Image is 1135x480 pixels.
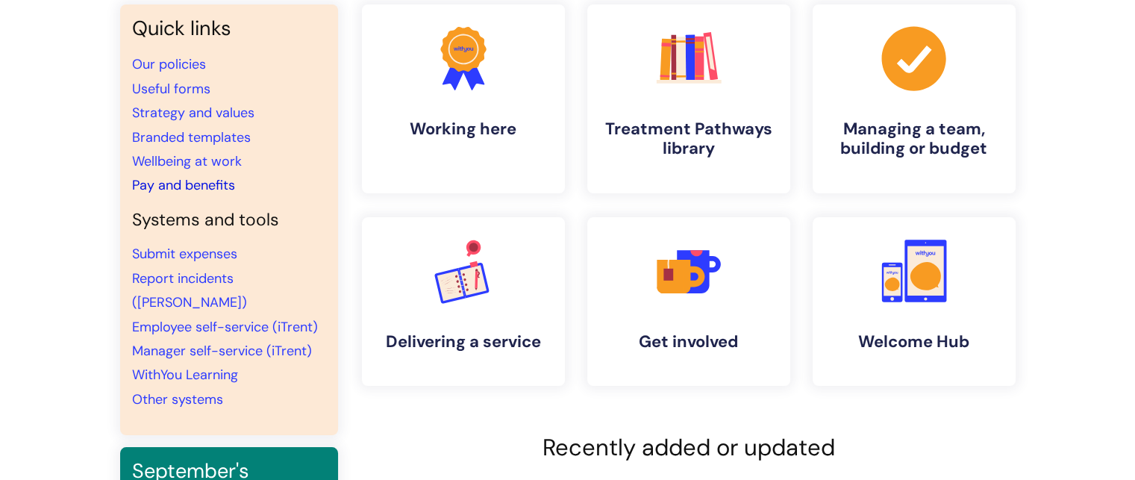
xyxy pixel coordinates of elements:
h4: Get involved [599,332,778,352]
a: Managing a team, building or budget [813,4,1016,193]
a: Welcome Hub [813,217,1016,386]
a: Report incidents ([PERSON_NAME]) [132,269,247,311]
h4: Welcome Hub [825,332,1004,352]
a: Employee self-service (iTrent) [132,318,318,336]
h4: Treatment Pathways library [599,119,778,159]
h4: Delivering a service [374,332,553,352]
a: Our policies [132,55,206,73]
h2: Recently added or updated [362,434,1016,461]
a: Strategy and values [132,104,254,122]
a: Wellbeing at work [132,152,242,170]
a: Pay and benefits [132,176,235,194]
a: Submit expenses [132,245,237,263]
a: Manager self-service (iTrent) [132,342,312,360]
h3: Quick links [132,16,326,40]
a: Other systems [132,390,223,408]
a: Useful forms [132,80,210,98]
a: Branded templates [132,128,251,146]
h4: Managing a team, building or budget [825,119,1004,159]
a: Treatment Pathways library [587,4,790,193]
a: Get involved [587,217,790,386]
a: WithYou Learning [132,366,238,384]
a: Delivering a service [362,217,565,386]
h4: Systems and tools [132,210,326,231]
h4: Working here [374,119,553,139]
a: Working here [362,4,565,193]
